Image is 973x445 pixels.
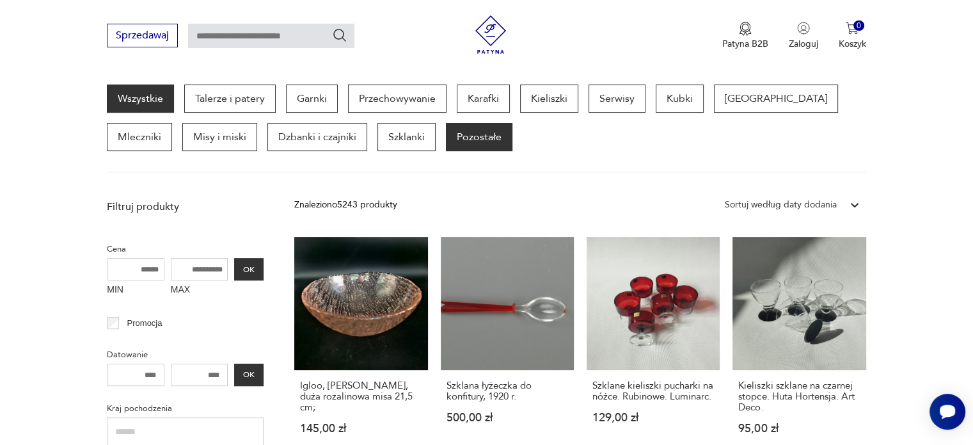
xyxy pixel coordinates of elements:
p: Filtruj produkty [107,200,264,214]
button: Patyna B2B [722,22,768,50]
a: Ikona medaluPatyna B2B [722,22,768,50]
p: Zaloguj [789,38,818,50]
a: Sprzedawaj [107,32,178,41]
h3: Kieliszki szklane na czarnej stopce. Huta Hortensja. Art Deco. [738,380,860,413]
p: 145,00 zł [300,423,422,434]
p: Promocja [127,316,162,330]
a: Karafki [457,85,510,113]
a: Szklanki [377,123,436,151]
p: 95,00 zł [738,423,860,434]
a: Kieliszki [520,85,578,113]
button: Zaloguj [789,22,818,50]
div: Znaleziono 5243 produkty [294,198,397,212]
h3: Szklane kieliszki pucharki na nóżce. Rubinowe. Luminarc. [592,380,714,402]
a: Dzbanki i czajniki [267,123,367,151]
p: Datowanie [107,348,264,362]
a: Kubki [656,85,704,113]
a: Przechowywanie [348,85,447,113]
p: Kraj pochodzenia [107,401,264,416]
a: Wszystkie [107,85,174,113]
a: Talerze i patery [184,85,276,113]
a: Misy i miski [182,123,257,151]
div: 0 [853,20,864,31]
img: Ikona koszyka [846,22,858,35]
button: OK [234,258,264,280]
a: Pozostałe [446,123,512,151]
img: Ikona medalu [739,22,752,36]
button: OK [234,364,264,386]
div: Sortuj według daty dodania [725,198,837,212]
p: Patyna B2B [722,38,768,50]
button: 0Koszyk [839,22,866,50]
a: Mleczniki [107,123,172,151]
img: Ikonka użytkownika [797,22,810,35]
a: Serwisy [589,85,645,113]
a: Garnki [286,85,338,113]
iframe: Smartsupp widget button [929,394,965,430]
button: Sprzedawaj [107,24,178,47]
h3: Szklana łyżeczka do konfitury, 1920 r. [447,380,568,402]
p: 129,00 zł [592,412,714,423]
label: MIN [107,280,164,301]
button: Szukaj [332,28,347,43]
img: Patyna - sklep z meblami i dekoracjami vintage [471,15,510,54]
p: 500,00 zł [447,412,568,423]
a: [GEOGRAPHIC_DATA] [714,85,838,113]
p: Koszyk [839,38,866,50]
p: Cena [107,242,264,256]
label: MAX [171,280,228,301]
h3: Igloo, [PERSON_NAME], duża rozalinowa misa 21,5 cm; [300,380,422,413]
